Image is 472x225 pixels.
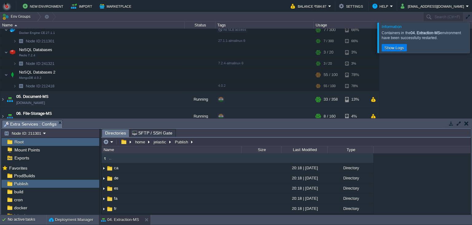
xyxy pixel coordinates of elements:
div: 55 / 100 [324,81,336,91]
span: 05. Document-MS [16,94,49,100]
div: No active tasks [8,215,46,225]
span: Directories [105,129,126,137]
div: 55 / 100 [324,69,338,81]
a: .. [108,155,112,161]
img: AMDAwAAAACH5BAEAAAAALAAAAAABAAEAAAICRAEAOw== [6,91,14,108]
img: AMDAwAAAACH5BAEAAAAALAAAAAABAAEAAAICRAEAOw== [106,206,113,212]
img: AMDAwAAAACH5BAEAAAAALAAAAAABAAEAAAICRAEAOw== [101,155,108,162]
img: AMDAwAAAACH5BAEAAAAALAAAAAABAAEAAAICRAEAOw== [106,175,113,182]
div: Usage [314,22,379,29]
button: Marketplace [100,2,133,10]
span: MongoDB 4.0.2 [19,76,41,80]
button: Balance ₹584.87 [291,2,328,10]
div: 4% [345,108,365,125]
span: Information [382,24,402,29]
img: AMDAwAAAACH5BAEAAAAALAAAAAABAAEAAAICRAEAOw== [0,91,5,108]
a: docker [13,205,28,211]
a: [DOMAIN_NAME] [16,100,45,106]
img: AMDAwAAAACH5BAEAAAAALAAAAAABAAEAAAICRAEAOw== [101,174,106,183]
div: 78% [345,69,365,81]
span: SFTP / SSH Gate [132,129,172,137]
div: 78% [345,81,365,91]
div: Last Modified [282,146,327,153]
div: 8 / 160 [324,108,336,125]
a: build [13,189,24,195]
div: Type [328,146,373,153]
span: Node ID: [26,39,41,43]
img: AMDAwAAAACH5BAEAAAAALAAAAAABAAEAAAICRAEAOw== [17,36,25,46]
div: Name [102,146,241,153]
img: AMDAwAAAACH5BAEAAAAALAAAAAABAAEAAAICRAEAOw== [0,108,5,125]
img: AMDAwAAAACH5BAEAAAAALAAAAAABAAEAAAICRAEAOw== [8,46,17,58]
img: AMDAwAAAACH5BAEAAAAALAAAAAABAAEAAAICRAEAOw== [8,69,17,81]
div: Status [185,22,215,29]
div: 20:18 | [DATE] [281,183,327,193]
a: de [113,175,119,181]
img: AMDAwAAAACH5BAEAAAAALAAAAAABAAEAAAICRAEAOw== [106,165,113,172]
div: 20:18 | [DATE] [281,194,327,203]
a: Extra ServicesDocker Engine CE 27.1.1 [18,25,46,30]
div: Directory [327,204,373,213]
span: Docker Engine CE 27.1.1 [19,31,55,35]
div: 3% [345,46,365,58]
button: Show Logs [383,45,406,50]
a: Root [13,139,25,145]
button: Help [372,2,390,10]
div: Directory [327,194,373,203]
button: Deployment Manager [49,217,93,223]
a: ca [113,165,119,171]
span: jelastic [13,213,28,219]
div: 66% [345,36,365,46]
div: Tags [216,22,313,29]
div: 7 / 300 [324,24,336,36]
a: NoSQL DatabasesRedis 7.2.4 [18,47,53,52]
span: 7.2.4-almalinux-9 [218,61,243,65]
a: ProdBuilds [13,173,36,179]
a: [DOMAIN_NAME] [16,117,45,123]
span: Node ID: [26,84,41,88]
a: Favorites [8,166,28,171]
a: Node ID:241321 [25,61,55,66]
a: NoSQL Databases 2MongoDB 4.0.2 [18,70,56,74]
div: Running [185,91,215,108]
div: 3 / 20 [324,46,333,58]
div: Size [242,146,281,153]
span: 06. File-Storage-MS [16,110,52,117]
div: 3% [345,59,365,68]
a: es [113,186,119,191]
button: jelastic [153,139,168,145]
div: 13% [345,91,365,108]
div: Directory [327,173,373,183]
div: 20:18 | [DATE] [281,163,327,173]
div: Directory [327,183,373,193]
div: Directory [327,163,373,173]
span: 4.0.2 [218,84,226,87]
a: Publish [13,181,29,187]
img: AMDAwAAAACH5BAEAAAAALAAAAAABAAEAAAICRAEAOw== [8,24,17,36]
span: fa [113,196,118,201]
a: Exports [13,155,30,161]
span: Favorites [8,165,28,171]
button: Env Groups [2,12,33,21]
img: Bitss Techniques [2,2,11,11]
div: Running [185,108,215,125]
button: [EMAIL_ADDRESS][DOMAIN_NAME] [401,2,466,10]
img: AMDAwAAAACH5BAEAAAAALAAAAAABAAEAAAICRAEAOw== [101,184,106,193]
img: AMDAwAAAACH5BAEAAAAALAAAAAABAAEAAAICRAEAOw== [13,59,17,68]
span: Extra Services : Configs [4,120,57,128]
a: fr [113,206,117,211]
div: 20:18 | [DATE] [281,173,327,183]
a: Node ID:211301 [25,38,55,44]
input: Click to enter the path [101,138,470,146]
b: 04. Extraction-MS [411,31,440,35]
